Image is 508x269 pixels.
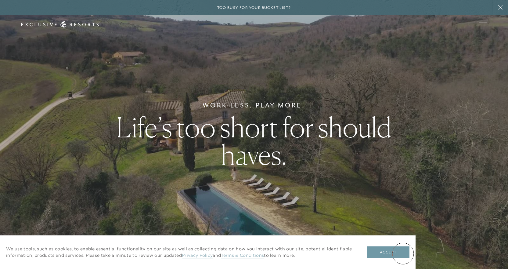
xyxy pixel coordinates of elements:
[479,23,487,27] button: Open navigation
[6,246,355,259] p: We use tools, such as cookies, to enable essential functionality on our site as well as collectin...
[89,114,419,169] h1: Life’s too short for should haves.
[203,100,305,110] h6: Work Less. Play More.
[367,246,409,258] button: Accept
[217,5,291,11] h6: Too busy for your bucket list?
[221,253,264,259] a: Terms & Conditions
[182,253,213,259] a: Privacy Policy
